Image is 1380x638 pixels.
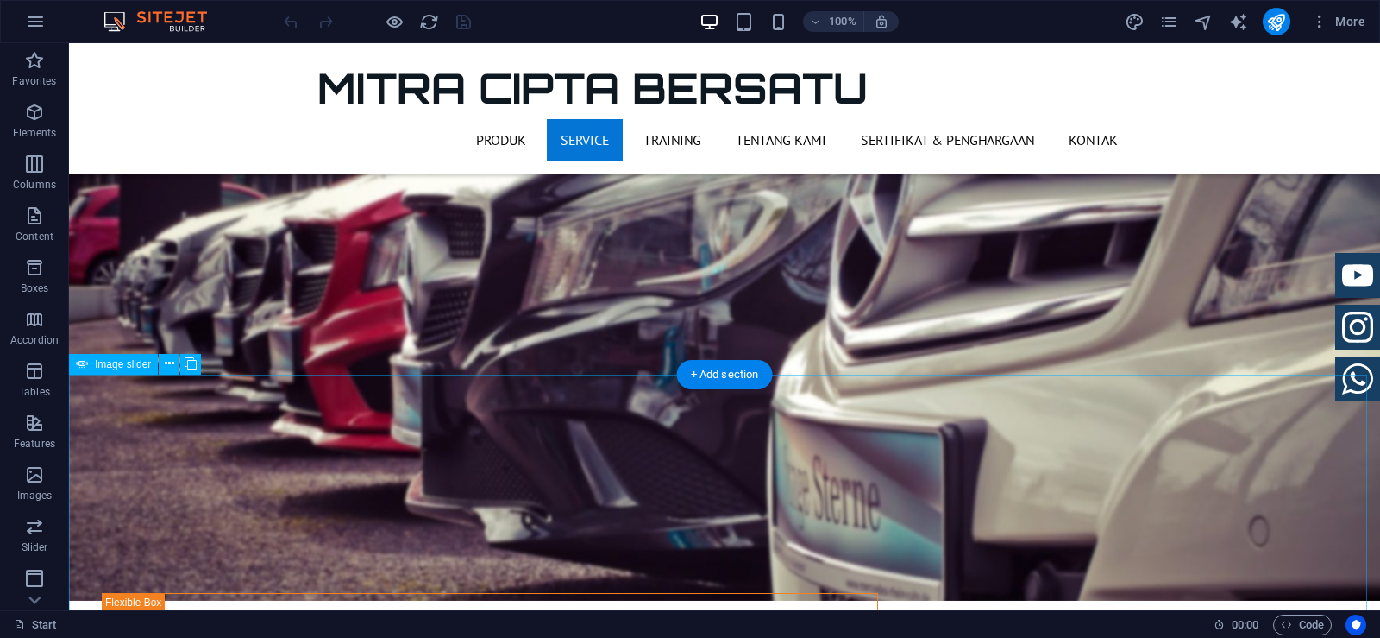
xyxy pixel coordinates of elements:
[1232,615,1258,635] span: 00 00
[1311,13,1365,30] span: More
[19,385,50,399] p: Tables
[12,74,56,88] p: Favorites
[16,230,53,243] p: Content
[418,11,439,32] button: reload
[1263,8,1290,35] button: publish
[1125,12,1145,32] i: Design (Ctrl+Alt+Y)
[13,178,56,192] p: Columns
[1304,8,1372,35] button: More
[1159,12,1179,32] i: Pages (Ctrl+Alt+S)
[874,14,889,29] i: On resize automatically adjust zoom level to fit chosen device.
[14,615,57,635] a: Click to cancel selection. Double-click to open Pages
[95,359,151,370] span: Image slider
[1125,11,1145,32] button: design
[1194,12,1214,32] i: Navigator
[99,11,229,32] img: Editor Logo
[10,333,59,347] p: Accordion
[13,126,57,140] p: Elements
[69,43,1380,610] iframe: To enrich screen reader interactions, please activate Accessibility in Grammarly extension settings
[1281,615,1324,635] span: Code
[677,360,773,389] div: + Add section
[1273,615,1332,635] button: Code
[829,11,856,32] h6: 100%
[17,489,53,502] p: Images
[1159,11,1180,32] button: pages
[1345,615,1366,635] button: Usercentrics
[1228,11,1249,32] button: text_generator
[1266,12,1286,32] i: Publish
[1244,618,1246,631] span: :
[803,11,864,32] button: 100%
[384,11,405,32] button: Click here to leave preview mode and continue editing
[419,12,439,32] i: Reload page
[1214,615,1259,635] h6: Session time
[1228,12,1248,32] i: AI Writer
[22,540,48,554] p: Slider
[1194,11,1214,32] button: navigator
[21,281,49,295] p: Boxes
[14,437,55,451] p: Features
